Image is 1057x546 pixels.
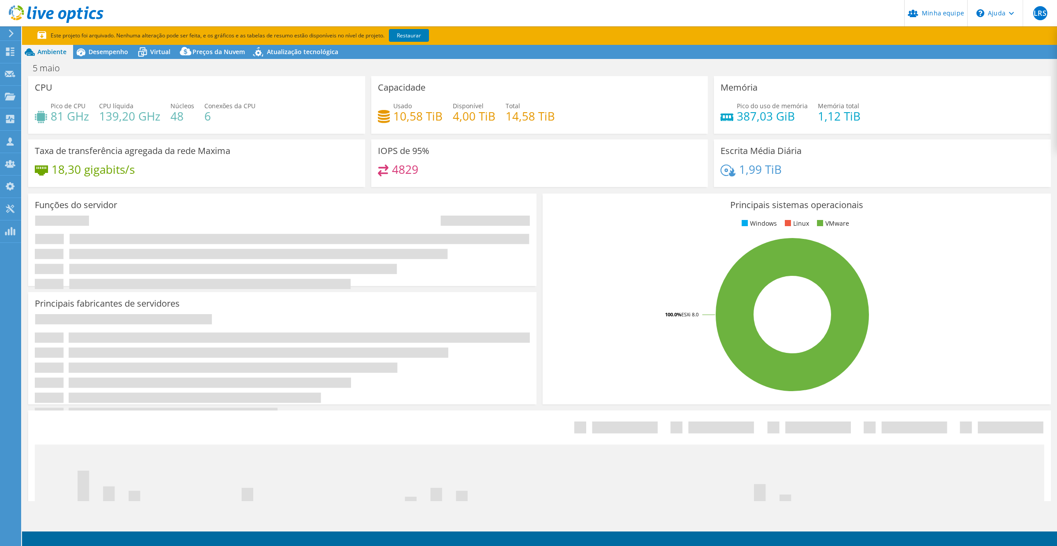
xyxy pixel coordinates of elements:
[37,48,67,56] font: Ambiente
[170,108,184,124] font: 48
[453,108,495,124] font: 4,00 TiB
[988,9,1005,17] font: Ajuda
[378,81,425,93] font: Capacidade
[389,29,429,42] a: Restaurar
[35,145,230,157] font: Taxa de transferência agregada da rede Maxima
[51,32,384,39] font: Este projeto foi arquivado. Nenhuma alteração pode ser feita, e os gráficos e as tabelas de resum...
[737,108,795,124] font: 387,03 GiB
[99,102,133,110] font: CPU líquida
[783,219,809,228] li: Linux
[52,161,135,177] font: 18,30 gigabits/s
[1034,8,1046,18] font: LRS
[730,199,863,211] font: Principais sistemas operacionais
[35,297,180,309] font: Principais fabricantes de servidores
[392,161,418,177] font: 4829
[35,81,52,93] font: CPU
[378,145,429,157] font: IOPS de 95%
[665,311,681,318] tspan: 100.0%
[681,311,699,318] tspan: ESXi 8.0
[204,108,211,124] font: 6
[33,62,60,74] font: 5 maio
[976,9,984,17] svg: \n
[721,145,802,157] font: Escrita Média Diária
[204,102,255,110] font: Conexões da CPU
[815,219,849,228] li: VMware
[506,102,520,110] font: Total
[397,32,421,39] font: Restaurar
[737,102,808,110] font: Pico do uso de memória
[267,48,338,56] font: Atualização tecnológica
[89,48,128,56] font: Desempenho
[51,108,89,124] font: 81 GHz
[721,81,758,93] font: Memória
[150,48,170,56] font: Virtual
[739,161,782,177] font: 1,99 TiB
[506,108,555,124] font: 14,58 TiB
[818,102,859,110] font: Memória total
[393,108,443,124] font: 10,58 TiB
[922,9,964,17] font: Minha equipe
[453,102,484,110] font: Disponível
[818,108,861,124] font: 1,12 TiB
[99,108,160,124] font: 139,20 GHz
[393,102,412,110] font: Usado
[192,48,245,56] font: Preços da Nuvem
[35,199,117,211] font: Funções do servidor
[51,102,85,110] font: Pico de CPU
[739,219,777,228] li: Windows
[170,102,194,110] font: Núcleos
